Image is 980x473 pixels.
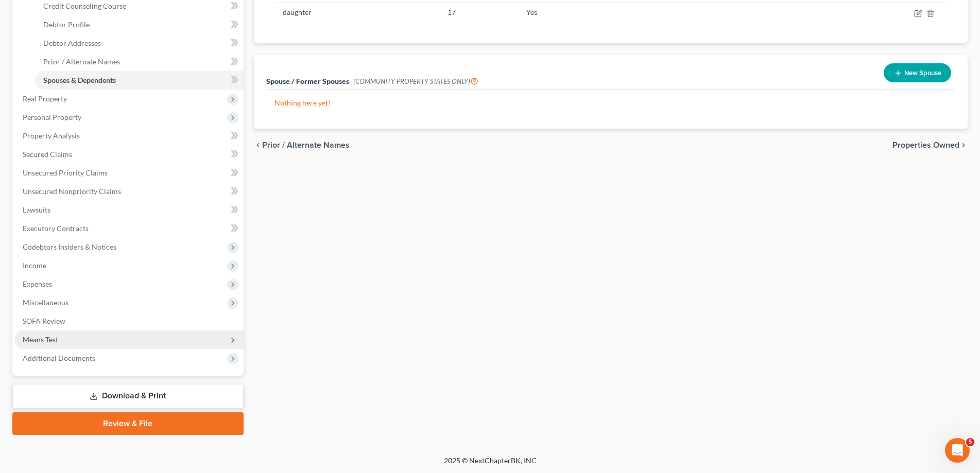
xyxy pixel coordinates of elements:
span: Means Test [23,335,58,344]
button: New Spouse [884,63,951,82]
button: chevron_left Prior / Alternate Names [254,141,350,149]
span: Expenses [23,279,52,288]
a: Executory Contracts [14,219,244,238]
a: Prior / Alternate Names [35,52,244,71]
button: Properties Owned chevron_right [892,141,968,149]
iframe: Intercom live chat [945,438,970,463]
a: Lawsuits [14,201,244,219]
span: Spouse / Former Spouses [266,77,349,85]
span: Income [23,261,46,270]
a: SOFA Review [14,312,244,330]
a: Secured Claims [14,145,244,164]
span: Executory Contracts [23,224,89,233]
span: Secured Claims [23,150,72,159]
span: (COMMUNITY PROPERTY STATES ONLY) [353,77,478,85]
i: chevron_left [254,141,262,149]
span: Additional Documents [23,354,95,362]
span: Codebtors Insiders & Notices [23,242,116,251]
span: Miscellaneous [23,298,68,307]
span: SOFA Review [23,317,65,325]
span: Properties Owned [892,141,959,149]
span: Lawsuits [23,205,50,214]
span: 5 [966,438,974,446]
td: Yes [518,3,836,22]
a: Unsecured Priority Claims [14,164,244,182]
span: Unsecured Priority Claims [23,168,108,177]
a: Debtor Profile [35,15,244,34]
a: Unsecured Nonpriority Claims [14,182,244,201]
td: daughter [274,3,439,22]
i: chevron_right [959,141,968,149]
span: Debtor Addresses [43,39,101,47]
span: Spouses & Dependents [43,76,116,84]
span: Property Analysis [23,131,80,140]
a: Debtor Addresses [35,34,244,52]
span: Credit Counseling Course [43,2,126,10]
span: Unsecured Nonpriority Claims [23,187,121,196]
span: Prior / Alternate Names [43,57,120,66]
a: Property Analysis [14,127,244,145]
span: Personal Property [23,113,81,121]
p: Nothing here yet! [274,98,947,108]
a: Download & Print [12,384,244,408]
span: Debtor Profile [43,20,90,29]
span: Prior / Alternate Names [262,141,350,149]
span: Real Property [23,94,67,103]
a: Spouses & Dependents [35,71,244,90]
td: 17 [439,3,518,22]
a: Review & File [12,412,244,435]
